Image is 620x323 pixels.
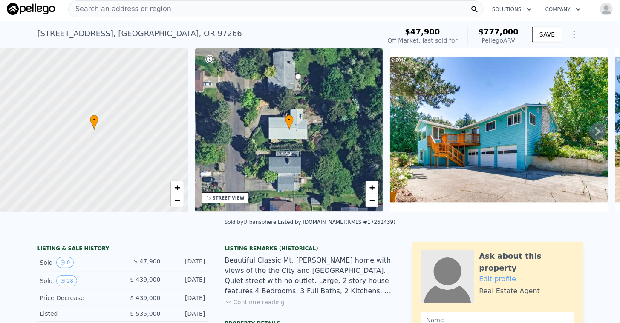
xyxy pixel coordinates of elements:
div: Listing Remarks (Historical) [225,245,395,252]
div: Sold by Urbansphere . [225,219,278,225]
span: + [174,182,180,193]
div: [DATE] [167,309,205,318]
a: Zoom out [171,194,184,207]
span: • [285,116,294,124]
div: Beautiful Classic Mt. [PERSON_NAME] home with views of the the City and [GEOGRAPHIC_DATA]. Quiet ... [225,255,395,296]
div: STREET VIEW [213,195,245,201]
button: Show Options [566,26,583,43]
div: Off Market, last sold for [388,36,458,45]
a: Zoom out [366,194,378,207]
a: Zoom in [366,181,378,194]
div: [DATE] [167,257,205,268]
span: $ 535,000 [130,310,160,317]
span: − [369,195,375,206]
div: [DATE] [167,294,205,302]
div: Price Decrease [40,294,116,302]
img: Pellego [7,3,55,15]
a: Edit profile [479,275,516,283]
span: $777,000 [479,27,519,36]
span: $ 47,900 [134,258,160,265]
div: Sold [40,275,116,286]
div: [STREET_ADDRESS] , [GEOGRAPHIC_DATA] , OR 97266 [37,28,242,40]
button: Company [539,2,588,17]
span: $ 439,000 [130,276,160,283]
div: Ask about this property [479,250,574,274]
span: $ 439,000 [130,294,160,301]
button: SAVE [532,27,562,42]
button: View historical data [56,257,74,268]
div: [DATE] [167,275,205,286]
img: Sale: 101080489 Parcel: 75087025 [390,48,608,212]
button: Continue reading [225,298,285,306]
div: Sold [40,257,116,268]
div: Listed [40,309,116,318]
div: Listed by [DOMAIN_NAME] (RMLS #17262439) [278,219,395,225]
div: Real Estate Agent [479,286,540,296]
a: Zoom in [171,181,184,194]
div: LISTING & SALE HISTORY [37,245,208,254]
button: Solutions [485,2,539,17]
button: View historical data [56,275,77,286]
span: − [174,195,180,206]
div: • [90,115,98,130]
div: • [285,115,294,130]
span: Search an address or region [69,4,171,14]
div: Pellego ARV [479,36,519,45]
span: + [369,182,375,193]
span: • [90,116,98,124]
img: avatar [600,2,613,16]
span: $47,900 [405,27,440,36]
